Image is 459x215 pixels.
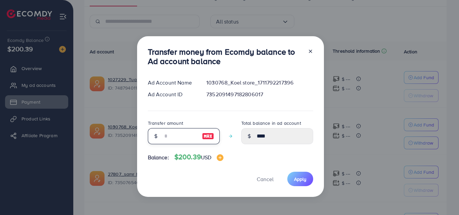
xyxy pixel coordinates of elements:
img: image [202,132,214,140]
span: USD [201,154,211,161]
div: 1030768_Koel store_1711792217396 [201,79,318,87]
label: Total balance in ad account [241,120,301,126]
iframe: Chat [430,185,454,210]
label: Transfer amount [148,120,183,126]
img: image [217,154,223,161]
span: Apply [294,176,306,182]
span: Balance: [148,154,169,161]
button: Cancel [248,172,282,186]
span: Cancel [257,175,274,183]
div: Ad Account Name [142,79,201,87]
h3: Transfer money from Ecomdy balance to Ad account balance [148,47,302,66]
div: 7352091497182806017 [201,91,318,98]
h4: $200.39 [174,153,224,161]
div: Ad Account ID [142,91,201,98]
button: Apply [287,172,313,186]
